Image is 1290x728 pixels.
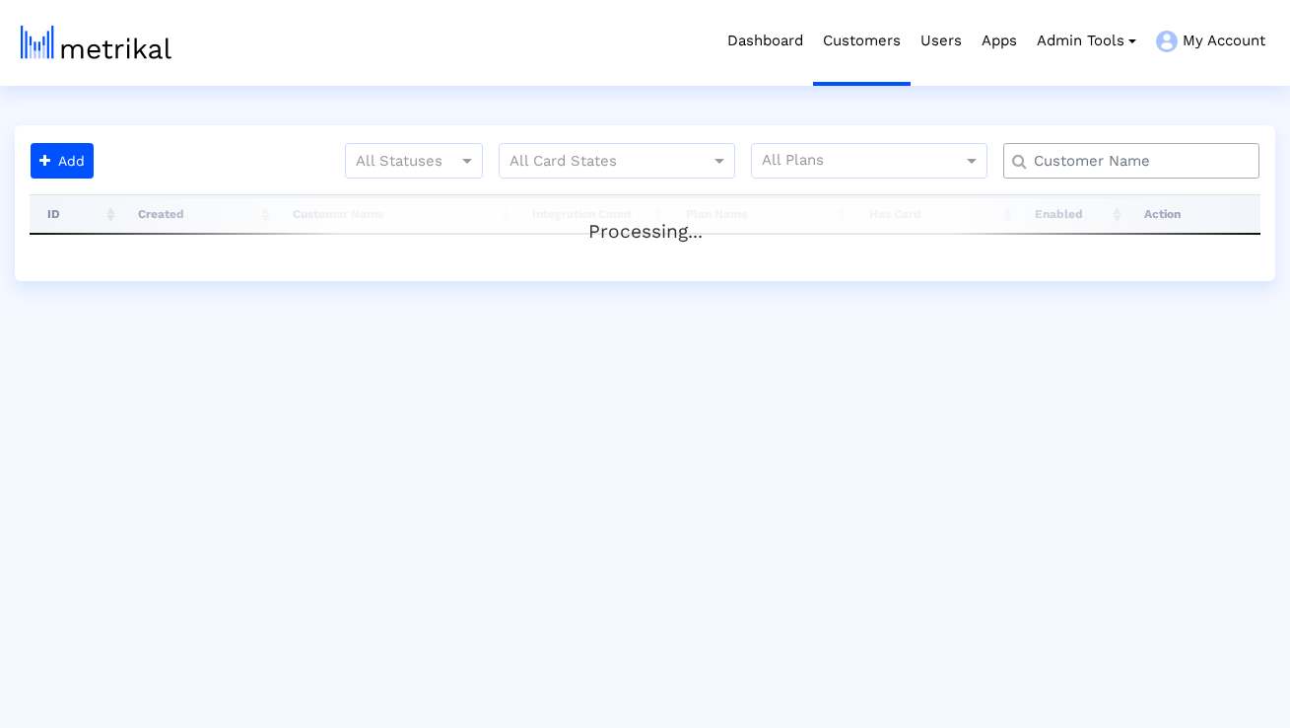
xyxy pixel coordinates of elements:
[509,149,689,175] input: All Card States
[762,149,966,175] input: All Plans
[1126,194,1260,234] th: Action
[1156,31,1178,52] img: my-account-menu-icon.png
[668,194,852,234] th: Plan Name
[30,198,1260,238] div: Processing...
[21,26,171,59] img: metrical-logo-light.png
[31,143,94,179] button: Add
[1020,151,1252,172] input: Customer Name
[514,194,668,234] th: Integration Count
[1017,194,1126,234] th: Enabled
[30,194,120,234] th: ID
[275,194,514,234] th: Customer Name
[851,194,1017,234] th: Has Card
[120,194,274,234] th: Created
